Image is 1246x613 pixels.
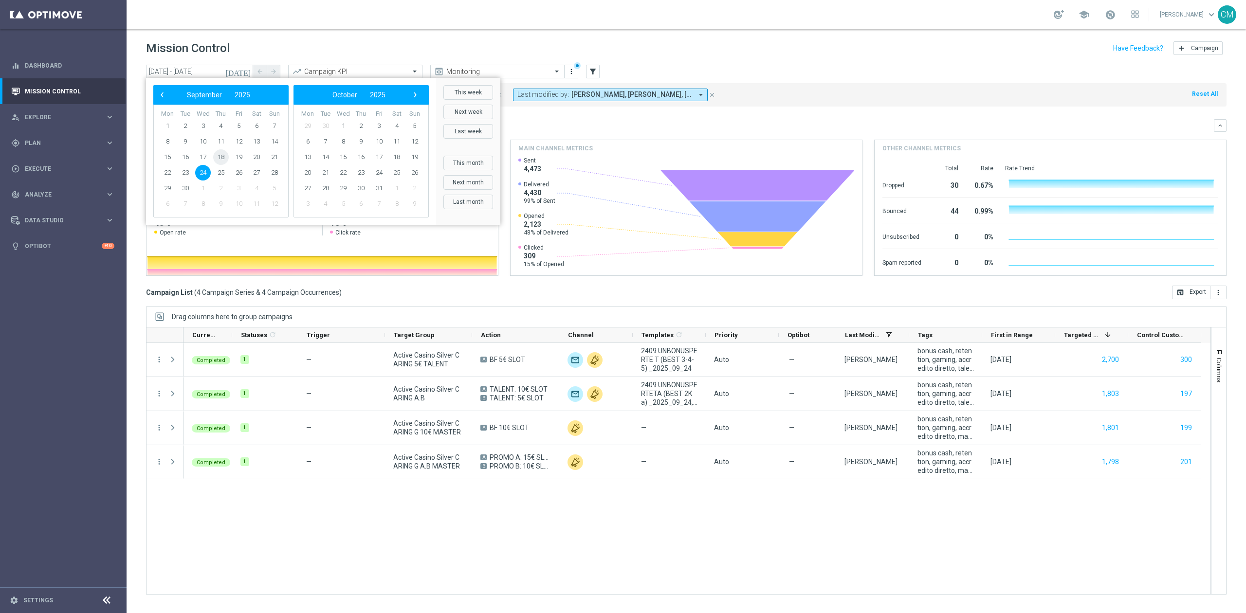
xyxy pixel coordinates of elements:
span: 4,430 [524,188,555,197]
button: filter_alt [586,65,600,78]
span: 12 [407,134,422,149]
th: weekday [248,110,266,118]
span: 29 [300,118,315,134]
span: B [480,395,487,401]
span: 26 [407,165,422,180]
span: Click rate [335,229,361,236]
span: Current Status [192,331,216,339]
h3: Campaign List [146,288,342,297]
span: Target Group [394,331,435,339]
span: Targeted Customers [1064,331,1101,339]
button: ‹ [156,89,168,101]
span: Analyze [25,192,105,198]
div: Mission Control [11,88,115,95]
button: track_changes Analyze keyboard_arrow_right [11,191,115,198]
i: play_circle_outline [11,164,20,173]
bs-daterangepicker-container: calendar [146,78,500,225]
span: 4 Campaign Series & 4 Campaign Occurrences [197,288,339,297]
span: Columns [1215,358,1223,382]
span: Drag columns here to group campaigns [172,313,293,321]
h4: Main channel metrics [518,144,593,153]
input: Select date range [146,65,253,78]
span: 19 [231,149,247,165]
span: TALENT: 10€ SLOT [490,385,548,394]
button: arrow_back [253,65,267,78]
span: 2,123 [524,220,568,229]
button: play_circle_outline Execute keyboard_arrow_right [11,165,115,173]
span: 6 [249,118,264,134]
span: 23 [353,165,369,180]
button: Reset All [1191,89,1219,99]
div: Spam reported [882,254,921,270]
i: refresh [675,331,683,339]
span: 4 [389,118,404,134]
span: 30 [318,118,333,134]
button: 197 [1179,388,1193,400]
span: 5 [231,118,247,134]
span: 12 [267,196,282,212]
bs-datepicker-navigation-view: ​ ​ ​ [296,89,421,101]
i: person_search [11,113,20,122]
button: October [326,89,364,101]
th: weekday [299,110,317,118]
button: gps_fixed Plan keyboard_arrow_right [11,139,115,147]
span: 4,473 [524,164,541,173]
span: 8 [389,196,404,212]
span: Plan [25,140,105,146]
span: 19 [407,149,422,165]
span: 3 [371,118,387,134]
th: weekday [370,110,388,118]
div: Press SPACE to select this row. [147,411,183,445]
div: Data Studio keyboard_arrow_right [11,216,115,224]
span: 16 [178,149,193,165]
span: 2 [407,180,422,196]
th: weekday [230,110,248,118]
button: keyboard_arrow_down [1214,119,1227,132]
span: 13 [300,149,315,165]
span: 3 [300,196,315,212]
span: 20 [300,165,315,180]
i: keyboard_arrow_right [105,164,114,173]
span: Control Customers [1137,331,1185,339]
div: person_search Explore keyboard_arrow_right [11,113,115,121]
button: add Campaign [1173,41,1223,55]
span: 15 [335,149,351,165]
img: Other [568,454,583,470]
span: 4 [213,118,229,134]
span: 10 [195,134,211,149]
button: more_vert [155,423,164,432]
th: weekday [352,110,370,118]
div: Explore [11,113,105,122]
button: [DATE] [224,65,253,79]
span: › [409,89,421,101]
span: 12 [231,134,247,149]
span: keyboard_arrow_down [1206,9,1217,20]
span: 25 [213,165,229,180]
span: 1 [389,180,404,196]
span: 22 [335,165,351,180]
i: close [709,91,715,98]
span: 14 [318,149,333,165]
i: gps_fixed [11,139,20,147]
div: CM [1218,5,1236,24]
span: 23 [178,165,193,180]
span: 27 [300,180,315,196]
button: arrow_forward [267,65,280,78]
div: Unsubscribed [882,228,921,244]
th: weekday [212,110,230,118]
i: arrow_drop_down [696,90,705,99]
a: Optibot [25,233,102,259]
span: 6 [300,134,315,149]
button: 1,803 [1101,388,1120,400]
span: [PERSON_NAME], [PERSON_NAME], [PERSON_NAME] [571,90,693,99]
span: Trigger [307,331,330,339]
bs-datepicker-navigation-view: ​ ​ ​ [156,89,281,101]
span: Optibot [788,331,809,339]
button: equalizer Dashboard [11,62,115,70]
i: keyboard_arrow_right [105,138,114,147]
span: BF 10€ SLOT [490,423,529,432]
